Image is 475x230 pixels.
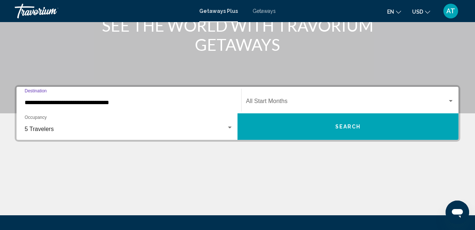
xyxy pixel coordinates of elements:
span: en [387,9,394,15]
a: Travorium [15,4,192,18]
a: Getaways Plus [199,8,238,14]
a: Getaways [253,8,276,14]
span: 5 Travelers [25,126,54,132]
button: Change language [387,6,401,17]
div: Search widget [17,87,458,140]
span: Search [335,124,361,130]
span: AT [446,7,455,15]
button: Change currency [412,6,430,17]
h1: SEE THE WORLD WITH TRAVORIUM GETAWAYS [100,16,375,54]
iframe: Button to launch messaging window [446,201,469,224]
button: User Menu [441,3,460,19]
span: USD [412,9,423,15]
button: Search [238,113,458,140]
